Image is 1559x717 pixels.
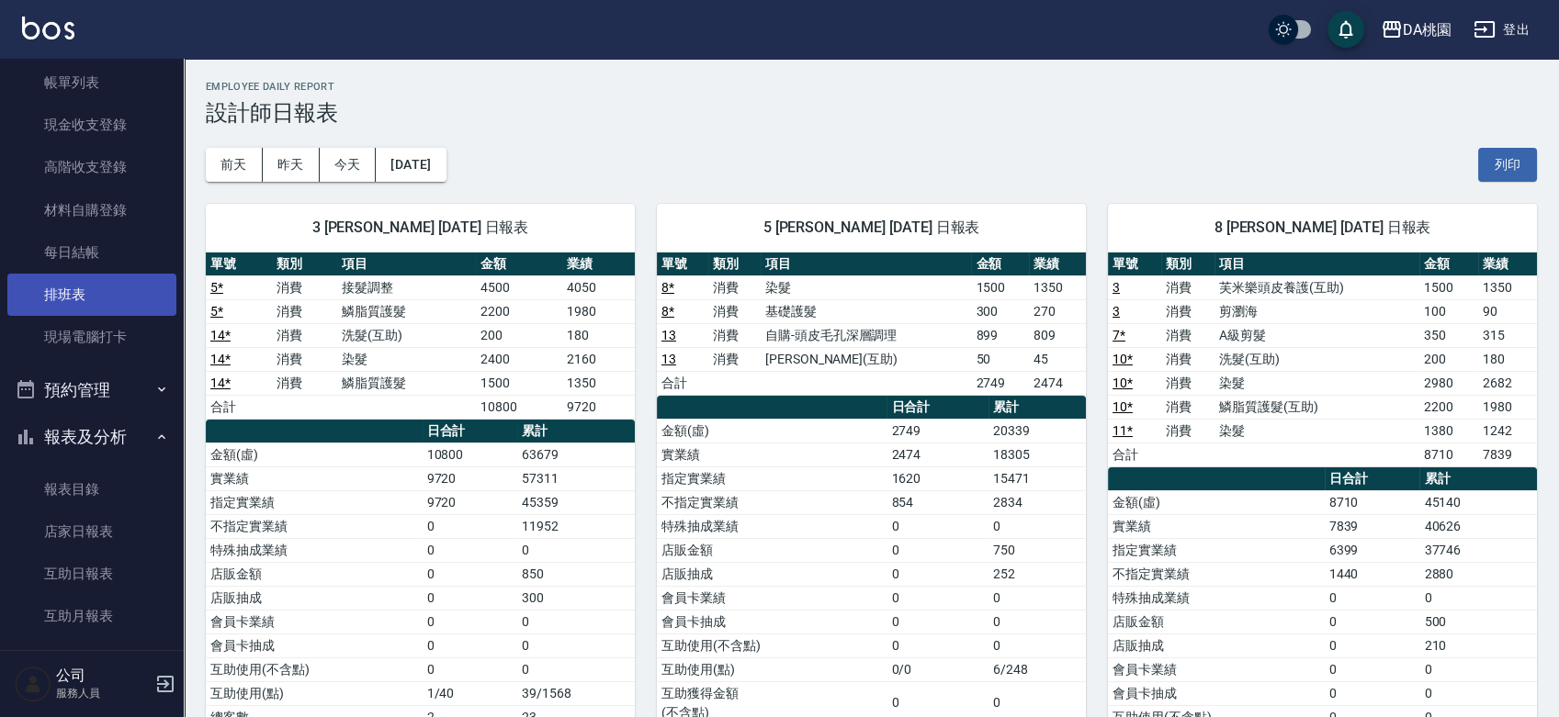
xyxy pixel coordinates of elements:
td: 10800 [423,443,518,466]
th: 類別 [272,252,338,276]
td: 2682 [1478,371,1537,395]
th: 金額 [476,252,562,276]
td: 6399 [1325,538,1420,562]
td: 9720 [562,395,635,419]
td: 0 [1325,633,1420,657]
td: 0 [988,514,1086,538]
td: 20339 [988,419,1086,443]
th: 業績 [562,252,635,276]
td: 互助使用(不含點) [657,633,887,657]
th: 金額 [971,252,1028,276]
button: 登出 [1466,13,1537,47]
th: 項目 [1214,252,1419,276]
td: 剪瀏海 [1214,299,1419,323]
th: 累計 [1419,467,1537,491]
td: 消費 [272,275,338,299]
img: Person [15,666,51,702]
td: 染髮 [337,347,476,371]
td: 會員卡抽成 [206,633,423,657]
td: 鱗脂質護髮 [337,371,476,395]
td: 39/1568 [517,681,635,705]
td: 7839 [1478,443,1537,466]
td: 252 [988,562,1086,586]
span: 5 [PERSON_NAME] [DATE] 日報表 [679,218,1064,237]
a: 每日結帳 [7,231,176,274]
td: 洗髮(互助) [1214,347,1419,371]
td: 37746 [1419,538,1537,562]
td: 店販金額 [1108,610,1325,633]
th: 業績 [1478,252,1537,276]
h5: 公司 [56,667,150,685]
td: 1350 [1478,275,1537,299]
button: 預約管理 [7,366,176,414]
td: 8710 [1325,490,1420,514]
td: 消費 [272,323,338,347]
td: 染髮 [761,275,972,299]
td: 指定實業績 [657,466,887,490]
a: 帳單列表 [7,62,176,104]
td: 金額(虛) [206,443,423,466]
td: 210 [1419,633,1537,657]
table: a dense table [657,252,1086,396]
td: A級剪髮 [1214,323,1419,347]
button: 前天 [206,148,263,182]
td: 8710 [1419,443,1478,466]
a: 店家日報表 [7,510,176,553]
td: 消費 [1161,347,1214,371]
td: 45140 [1419,490,1537,514]
td: 1350 [1029,275,1086,299]
th: 單號 [206,252,272,276]
td: 180 [562,323,635,347]
th: 金額 [1419,252,1478,276]
td: 1242 [1478,419,1537,443]
td: 15471 [988,466,1086,490]
th: 業績 [1029,252,1086,276]
td: 57311 [517,466,635,490]
td: 消費 [272,299,338,323]
td: 互助使用(點) [206,681,423,705]
td: 7839 [1325,514,1420,538]
td: 1500 [1419,275,1478,299]
td: 809 [1029,323,1086,347]
th: 單號 [657,252,708,276]
td: 指定實業績 [1108,538,1325,562]
h2: Employee Daily Report [206,81,1537,93]
td: 0 [423,657,518,681]
button: 今天 [320,148,377,182]
td: 消費 [708,275,760,299]
td: 0 [887,538,988,562]
td: 200 [1419,347,1478,371]
td: 1/40 [423,681,518,705]
td: 0/0 [887,657,988,681]
th: 項目 [761,252,972,276]
td: 0 [1325,586,1420,610]
a: 現場電腦打卡 [7,316,176,358]
td: 染髮 [1214,371,1419,395]
td: 1380 [1419,419,1478,443]
td: 0 [1419,681,1537,705]
button: 報表及分析 [7,413,176,461]
td: 消費 [1161,323,1214,347]
td: 0 [517,538,635,562]
td: 0 [517,633,635,657]
table: a dense table [1108,252,1537,467]
td: 2474 [887,443,988,466]
th: 項目 [337,252,476,276]
td: 854 [887,490,988,514]
td: 850 [517,562,635,586]
button: DA桃園 [1373,11,1459,49]
td: 1440 [1325,562,1420,586]
a: 3 [1113,280,1120,295]
td: 2749 [971,371,1028,395]
td: 350 [1419,323,1478,347]
td: 0 [887,586,988,610]
th: 類別 [708,252,760,276]
td: 2160 [562,347,635,371]
td: 鱗脂質護髮 [337,299,476,323]
td: 750 [988,538,1086,562]
td: 互助使用(點) [657,657,887,681]
td: 1500 [971,275,1028,299]
td: 0 [423,514,518,538]
a: 材料自購登錄 [7,189,176,231]
a: 排班表 [7,274,176,316]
